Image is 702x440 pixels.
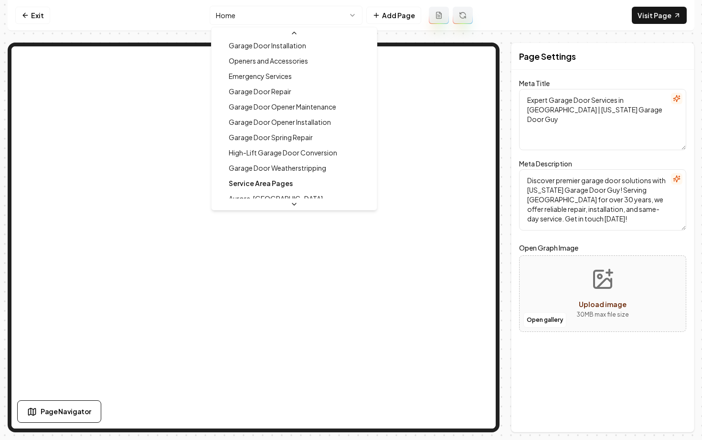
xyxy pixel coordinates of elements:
span: Openers and Accessories [229,56,308,66]
span: Garage Door Repair [229,87,291,96]
span: Garage Door Opener Installation [229,117,331,127]
span: Garage Door Opener Maintenance [229,102,336,111]
span: Garage Door Weatherstripping [229,163,326,173]
span: Garage Door Spring Repair [229,132,313,142]
div: Service Area Pages [213,176,375,191]
span: Garage Door Installation [229,41,306,50]
span: Aurora, [GEOGRAPHIC_DATA] [229,194,323,203]
span: Emergency Services [229,71,292,81]
span: High-Lift Garage Door Conversion [229,148,337,157]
